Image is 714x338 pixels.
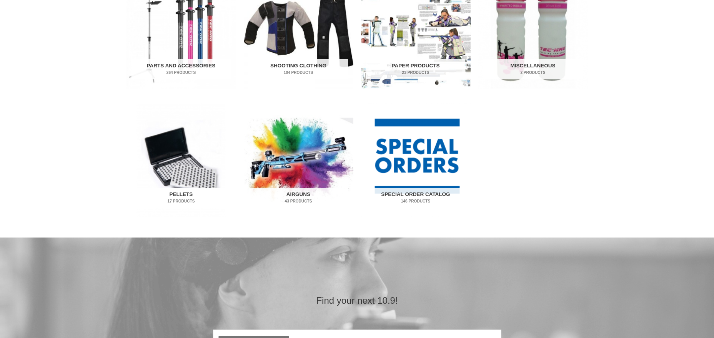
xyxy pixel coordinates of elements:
[483,59,583,79] h2: Miscellaneous
[366,59,465,79] h2: Paper Products
[361,103,471,217] a: Visit product category Special Order Catalog
[249,188,348,208] h2: Airguns
[213,294,501,306] h2: Find your next 10.9!
[131,188,231,208] h2: Pellets
[249,59,348,79] h2: Shooting Clothing
[131,70,231,75] mark: 264 Products
[249,70,348,75] mark: 104 Products
[366,188,465,208] h2: Special Order Catalog
[126,103,236,217] img: Pellets
[483,70,583,75] mark: 2 Products
[366,70,465,75] mark: 23 Products
[249,198,348,204] mark: 43 Products
[126,103,236,217] a: Visit product category Pellets
[131,198,231,204] mark: 17 Products
[244,103,353,217] img: Airguns
[244,103,353,217] a: Visit product category Airguns
[131,59,231,79] h2: Parts and Accessories
[361,103,471,217] img: Special Order Catalog
[366,198,465,204] mark: 146 Products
